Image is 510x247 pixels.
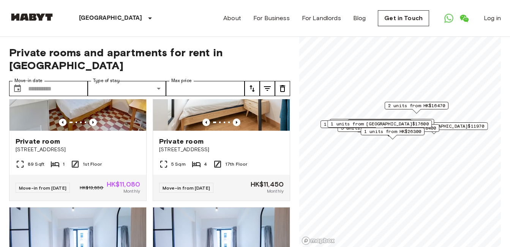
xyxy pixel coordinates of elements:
[19,185,66,191] span: Move-in from [DATE]
[16,146,140,154] span: [STREET_ADDRESS]
[83,161,102,168] span: 1st Floor
[260,81,275,96] button: tune
[388,102,445,109] span: 2 units from HK$16470
[171,78,192,84] label: Max price
[364,128,421,135] span: 1 units from HK$26300
[123,188,140,195] span: Monthly
[251,181,284,188] span: HK$11,450
[321,120,422,132] div: Map marker
[63,161,65,168] span: 1
[225,161,248,168] span: 17th Floor
[204,161,207,168] span: 4
[163,185,210,191] span: Move-in from [DATE]
[378,10,429,26] a: Get in Touch
[275,81,290,96] button: tune
[341,125,436,131] span: 5 units from [GEOGRAPHIC_DATA]$8400
[361,128,425,139] div: Map marker
[80,184,103,191] span: HK$13,850
[338,124,439,136] div: Map marker
[223,14,241,23] a: About
[327,120,432,132] div: Map marker
[159,146,284,154] span: [STREET_ADDRESS]
[353,14,366,23] a: Blog
[14,78,43,84] label: Move-in date
[59,119,66,126] button: Previous image
[253,14,290,23] a: For Business
[93,78,120,84] label: Type of stay
[16,137,60,146] span: Private room
[10,81,25,96] button: Choose date
[9,39,147,201] a: Marketing picture of unit HK-01-057-001-002Previous imagePrevious imagePrivate room[STREET_ADDRES...
[28,161,44,168] span: 89 Sqft
[159,137,204,146] span: Private room
[171,161,186,168] span: 5 Sqm
[153,39,290,201] a: Marketing picture of unit HK-01-027-001-02Previous imagePrevious imagePrivate room[STREET_ADDRESS...
[348,119,412,131] div: Map marker
[107,181,140,188] span: HK$11,080
[302,14,341,23] a: For Landlords
[333,119,431,126] span: 2 units from [GEOGRAPHIC_DATA]$16000
[384,123,485,130] span: 12 units from [GEOGRAPHIC_DATA]$11970
[302,236,335,245] a: Mapbox logo
[330,119,434,131] div: Map marker
[233,119,240,126] button: Previous image
[351,120,408,127] span: 1 units from HK$10170
[324,121,419,128] span: 1 units from [GEOGRAPHIC_DATA]$8520
[267,188,284,195] span: Monthly
[385,102,448,114] div: Map marker
[245,81,260,96] button: tune
[441,11,456,26] a: Open WhatsApp
[9,46,290,72] span: Private rooms and apartments for rent in [GEOGRAPHIC_DATA]
[456,11,472,26] a: Open WeChat
[9,13,55,21] img: Habyt
[89,119,97,126] button: Previous image
[202,119,210,126] button: Previous image
[331,120,428,127] span: 1 units from [GEOGRAPHIC_DATA]$17600
[484,14,501,23] a: Log in
[79,14,142,23] p: [GEOGRAPHIC_DATA]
